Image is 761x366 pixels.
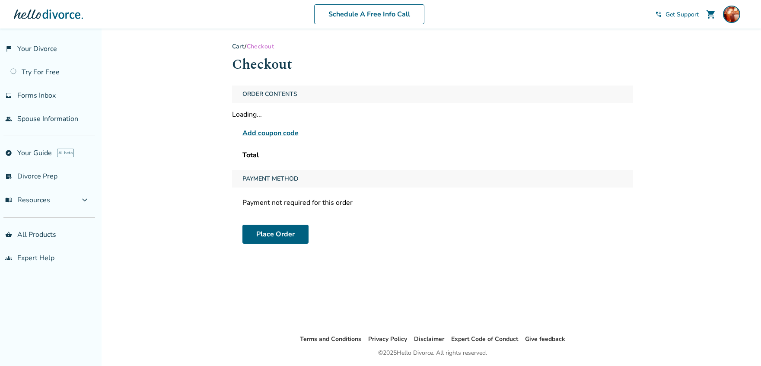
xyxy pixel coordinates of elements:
span: phone_in_talk [655,11,662,18]
button: Place Order [242,225,309,244]
li: Give feedback [525,334,565,344]
span: menu_book [5,197,12,204]
span: AI beta [57,149,74,157]
span: shopping_basket [5,231,12,238]
span: explore [5,150,12,156]
span: list_alt_check [5,173,12,180]
span: groups [5,255,12,261]
span: Total [242,150,259,160]
span: Order Contents [239,86,301,103]
span: flag_2 [5,45,12,52]
span: Get Support [665,10,699,19]
div: Payment not required for this order [232,194,633,211]
span: people [5,115,12,122]
img: Jaclyn Leaver [723,6,740,23]
span: Payment Method [239,170,302,188]
span: inbox [5,92,12,99]
a: Cart [232,42,245,51]
a: Expert Code of Conduct [451,335,518,343]
span: Checkout [247,42,274,51]
span: Add coupon code [242,128,299,138]
div: / [232,42,633,51]
div: © 2025 Hello Divorce. All rights reserved. [378,348,487,358]
span: Resources [5,195,50,205]
li: Disclaimer [414,334,444,344]
a: Privacy Policy [368,335,407,343]
span: Forms Inbox [17,91,56,100]
span: shopping_cart [706,9,716,19]
a: phone_in_talkGet Support [655,10,699,19]
span: expand_more [80,195,90,205]
a: Schedule A Free Info Call [314,4,424,24]
a: Terms and Conditions [300,335,361,343]
h1: Checkout [232,54,633,75]
div: Loading... [232,110,633,119]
